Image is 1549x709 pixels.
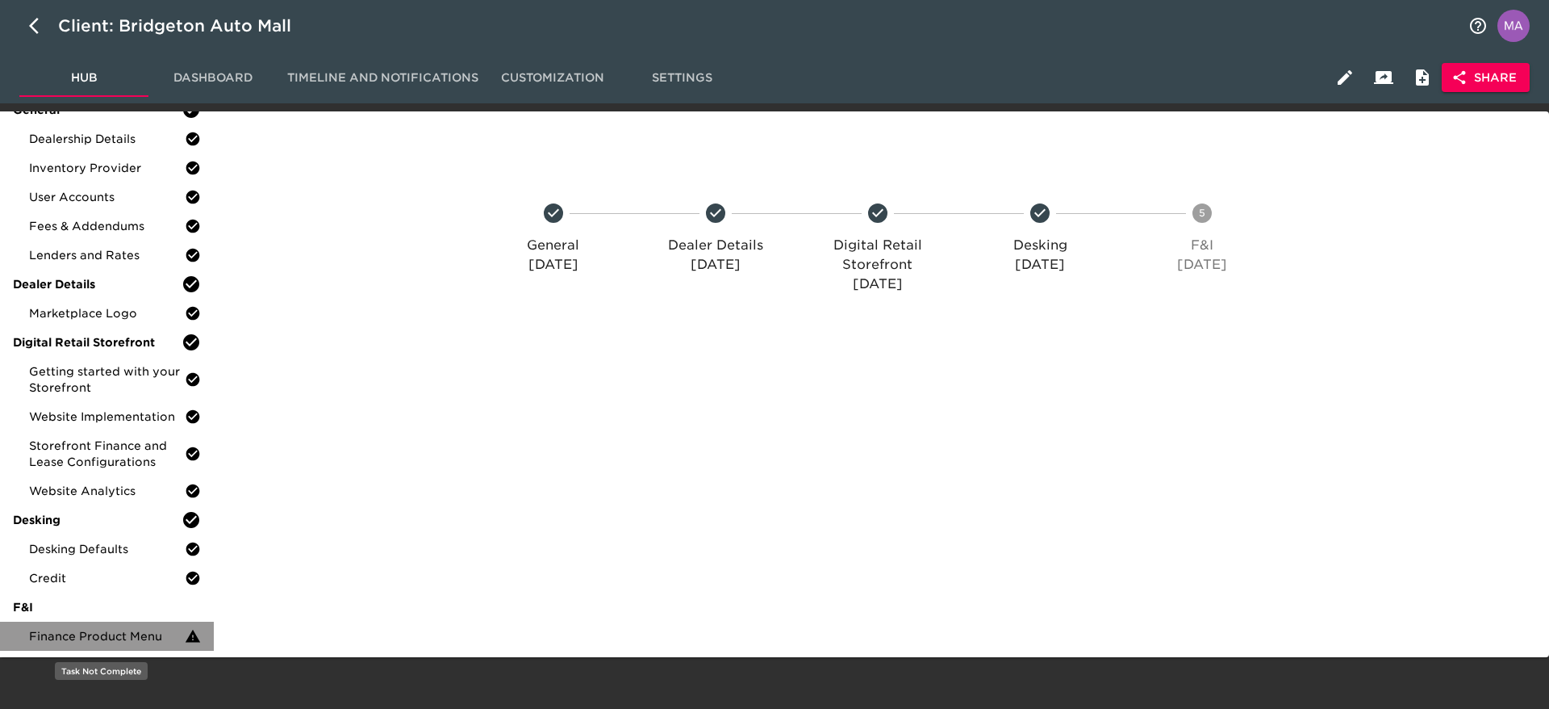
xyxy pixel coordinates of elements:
span: Storefront Finance and Lease Configurations [29,438,185,470]
span: Getting started with your Storefront [29,363,185,396]
button: Edit Hub [1326,58,1364,97]
button: Share [1442,63,1530,93]
span: Credit [29,570,185,586]
p: Desking [966,236,1115,255]
span: Digital Retail Storefront [13,334,182,350]
p: General [478,236,628,255]
span: F&I [13,599,201,615]
span: Marketplace Logo [29,305,185,321]
p: Digital Retail Storefront [803,236,952,275]
button: notifications [1459,6,1497,45]
span: Customization [498,68,607,88]
p: [DATE] [966,255,1115,275]
span: Dealership Details [29,131,185,147]
img: Profile [1497,10,1530,42]
span: Inventory Provider [29,160,185,176]
span: Fees & Addendums [29,218,185,234]
button: Internal Notes and Comments [1403,58,1442,97]
span: Hub [29,68,139,88]
span: Website Analytics [29,483,185,499]
p: [DATE] [803,275,952,294]
p: [DATE] [1128,255,1277,275]
div: Client: Bridgeton Auto Mall [58,13,314,39]
button: Client View [1364,58,1403,97]
span: Desking [13,512,182,528]
span: Finance Product Menu [29,628,185,644]
span: Dashboard [158,68,268,88]
span: Lenders and Rates [29,247,185,263]
span: User Accounts [29,189,185,205]
p: Dealer Details [641,236,790,255]
p: [DATE] [641,255,790,275]
text: 5 [1199,207,1205,219]
span: Timeline and Notifications [287,68,478,88]
span: Dealer Details [13,276,182,292]
span: Desking Defaults [29,541,185,557]
span: Website Implementation [29,409,185,425]
p: [DATE] [478,255,628,275]
span: Settings [627,68,737,88]
span: Share [1455,68,1517,88]
p: F&I [1128,236,1277,255]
